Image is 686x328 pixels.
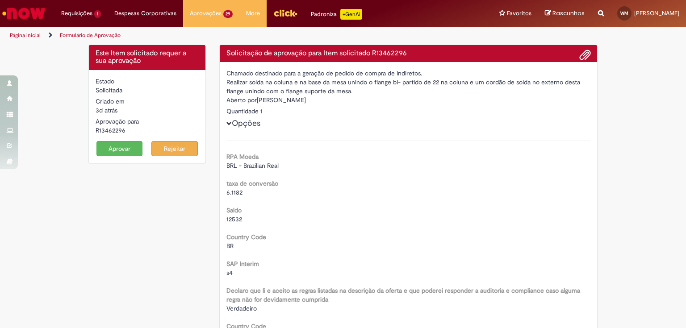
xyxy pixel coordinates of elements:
[246,9,260,18] span: More
[226,153,259,161] b: RPA Moeda
[61,9,92,18] span: Requisições
[226,162,279,170] span: BRL - Brazilian Real
[96,77,114,86] label: Estado
[226,95,257,104] label: Aberto por
[7,27,451,44] ul: Trilhas de página
[96,117,139,126] label: Aprovação para
[226,78,591,95] div: Realizar solda na coluna e na base da mesa unindo o flange bi- partido de 22 na coluna e um cordã...
[223,10,233,18] span: 29
[226,107,591,116] div: Quantidade 1
[507,9,531,18] span: Favoritos
[151,141,198,156] button: Rejeitar
[226,215,242,223] span: 12532
[96,86,199,95] div: Solicitada
[10,32,41,39] a: Página inicial
[226,95,591,107] div: [PERSON_NAME]
[226,260,259,268] b: SAP Interim
[1,4,47,22] img: ServiceNow
[96,97,125,106] label: Criado em
[552,9,585,17] span: Rascunhos
[226,50,591,58] h4: Solicitação de aprovação para Item solicitado R13462296
[96,126,199,135] div: R13462296
[226,188,243,196] span: 6.1182
[226,179,278,187] b: taxa de conversão
[96,106,199,115] div: 29/08/2025 13:03:30
[96,50,199,65] h4: Este Item solicitado requer a sua aprovação
[311,9,362,20] div: Padroniza
[226,242,234,250] span: BR
[226,286,580,303] b: Declaro que li e aceito as regras listadas na descrição da oferta e que poderei responder a audit...
[226,69,591,78] div: Chamado destinado para a geração de pedido de compra de indiretos.
[545,9,585,18] a: Rascunhos
[620,10,628,16] span: WM
[226,233,266,241] b: Country Code
[226,269,233,277] span: s4
[94,10,101,18] span: 1
[114,9,176,18] span: Despesas Corporativas
[96,106,117,114] time: 29/08/2025 13:03:30
[190,9,222,18] span: Aprovações
[60,32,121,39] a: Formulário de Aprovação
[226,304,257,312] span: Verdadeiro
[340,9,362,20] p: +GenAi
[634,9,679,17] span: [PERSON_NAME]
[96,106,117,114] span: 3d atrás
[226,206,242,214] b: Saldo
[273,6,297,20] img: click_logo_yellow_360x200.png
[96,141,143,156] button: Aprovar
